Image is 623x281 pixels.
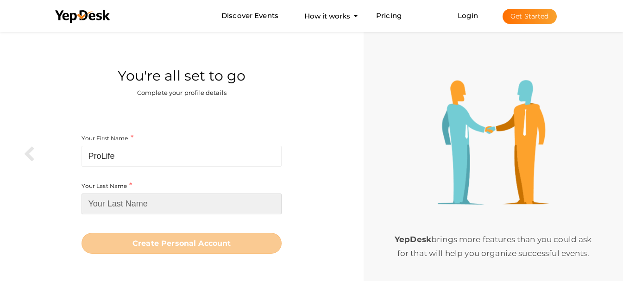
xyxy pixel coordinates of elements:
button: Get Started [503,9,557,24]
label: You're all set to go [118,66,245,86]
a: Login [458,11,478,20]
span: brings more features than you could ask for that will help you organize successful events. [395,235,592,258]
label: Your First Name [82,133,133,144]
a: Discover Events [221,7,278,25]
img: step3-illustration.png [438,80,549,205]
b: Create Personal Account [132,239,231,248]
button: Create Personal Account [82,233,282,254]
input: Your Last Name [82,194,282,214]
b: YepDesk [395,235,431,244]
label: Your Last Name [82,181,132,191]
label: Complete your profile details [137,88,227,97]
input: Your First Name [82,146,282,167]
a: Pricing [376,7,402,25]
button: How it works [302,7,353,25]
